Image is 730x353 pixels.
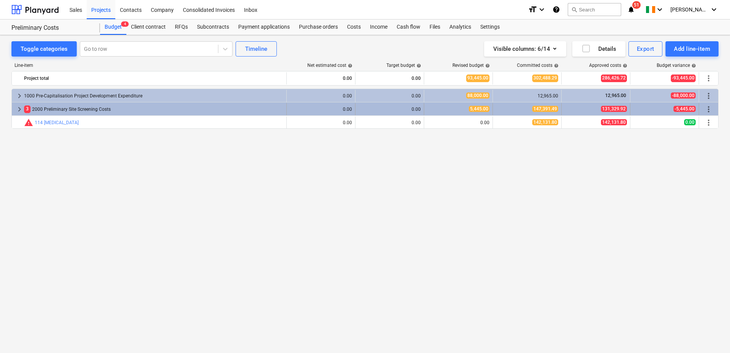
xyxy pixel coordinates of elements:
[637,44,654,54] div: Export
[476,19,504,35] a: Settings
[581,44,616,54] div: Details
[655,5,664,14] i: keyboard_arrow_down
[445,19,476,35] a: Analytics
[496,93,558,99] div: 12,965.00
[537,5,546,14] i: keyboard_arrow_down
[493,44,557,54] div: Visible columns : 6/14
[234,19,294,35] a: Payment applications
[484,63,490,68] span: help
[704,74,713,83] span: More actions
[671,74,696,82] span: -93,445.00
[346,63,352,68] span: help
[552,63,559,68] span: help
[665,41,719,57] button: Add line-item
[100,19,126,35] a: Budget4
[236,41,277,57] button: Timeline
[628,41,663,57] button: Export
[307,63,352,68] div: Net estimated cost
[469,106,489,112] span: 5,445.00
[21,44,68,54] div: Toggle categories
[674,44,710,54] div: Add line-item
[552,5,560,14] i: Knowledge base
[532,106,558,112] span: 147,391.49
[245,44,267,54] div: Timeline
[709,5,719,14] i: keyboard_arrow_down
[100,19,126,35] div: Budget
[632,1,641,9] span: 51
[621,63,627,68] span: help
[572,41,625,57] button: Details
[604,93,627,98] span: 12,965.00
[170,19,192,35] a: RFQs
[294,19,342,35] a: Purchase orders
[359,93,421,99] div: 0.00
[290,107,352,112] div: 0.00
[601,119,627,125] span: 142,131.80
[192,19,234,35] a: Subcontracts
[690,63,696,68] span: help
[427,120,489,125] div: 0.00
[601,74,627,82] span: 286,426.72
[528,5,537,14] i: format_size
[571,6,577,13] span: search
[601,106,627,112] span: 131,329.92
[290,93,352,99] div: 0.00
[24,72,283,84] div: Project total
[290,120,352,125] div: 0.00
[466,74,489,82] span: 93,445.00
[126,19,170,35] a: Client contract
[24,90,283,102] div: 1000 Pre-Capitalisation Project Development Expenditure
[692,316,730,353] iframe: Chat Widget
[704,91,713,100] span: More actions
[484,41,566,57] button: Visible columns:6/14
[24,103,283,115] div: 2000 Preliminary Site Screening Costs
[11,24,91,32] div: Preliminary Costs
[425,19,445,35] a: Files
[532,74,558,82] span: 302,488.29
[671,92,696,99] span: -88,000.00
[568,3,621,16] button: Search
[452,63,490,68] div: Revised budget
[704,105,713,114] span: More actions
[24,118,33,127] span: Committed costs exceed revised budget
[290,72,352,84] div: 0.00
[627,5,635,14] i: notifications
[532,119,558,125] span: 142,131.80
[15,91,24,100] span: keyboard_arrow_right
[359,107,421,112] div: 0.00
[359,120,421,125] div: 0.00
[121,21,129,27] span: 4
[415,63,421,68] span: help
[365,19,392,35] a: Income
[392,19,425,35] a: Cash flow
[657,63,696,68] div: Budget variance
[589,63,627,68] div: Approved costs
[359,72,421,84] div: 0.00
[386,63,421,68] div: Target budget
[11,41,77,57] button: Toggle categories
[670,6,709,13] span: [PERSON_NAME]
[15,105,24,114] span: keyboard_arrow_right
[35,120,79,125] a: 114 [MEDICAL_DATA]
[24,105,31,113] span: 3
[704,118,713,127] span: More actions
[11,63,287,68] div: Line-item
[342,19,365,35] a: Costs
[466,92,489,99] span: 88,000.00
[673,106,696,112] span: -5,445.00
[684,119,696,125] span: 0.00
[517,63,559,68] div: Committed costs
